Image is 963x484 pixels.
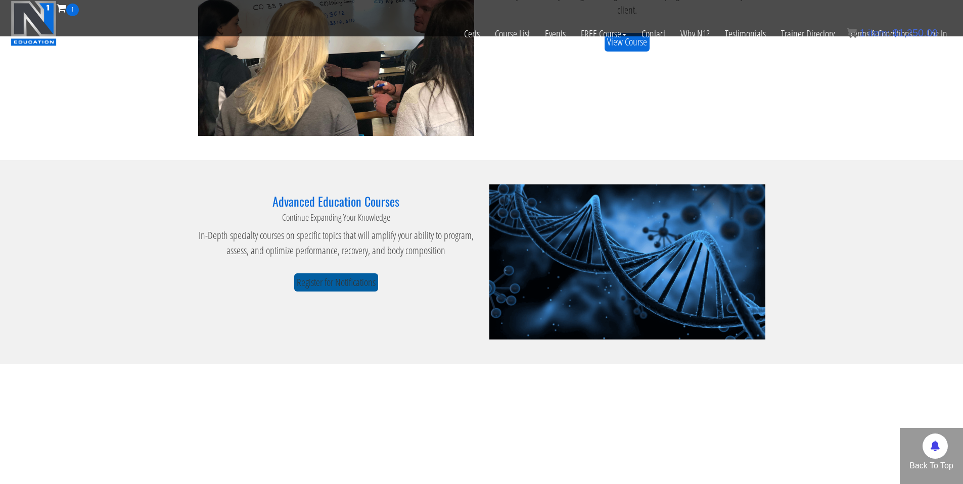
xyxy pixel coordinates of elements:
[634,16,673,52] a: Contact
[198,213,474,223] h4: Continue Expanding Your Knowledge
[868,27,890,38] span: item:
[900,460,963,472] p: Back To Top
[893,27,938,38] bdi: 1,250.00
[859,27,865,38] span: 1
[537,16,573,52] a: Events
[717,16,773,52] a: Testimonials
[920,16,955,52] a: Log In
[773,16,842,52] a: Trainer Directory
[847,28,857,38] img: icon11.png
[66,4,79,16] span: 1
[294,273,378,292] a: Register for Notifications
[847,27,938,38] a: 1 item: $1,250.00
[673,16,717,52] a: Why N1?
[57,1,79,15] a: 1
[573,16,634,52] a: FREE Course
[198,228,474,258] p: In-Depth specialty courses on specific topics that will amplify your ability to program, assess, ...
[893,27,898,38] span: $
[198,195,474,208] h3: Advanced Education Courses
[842,16,920,52] a: Terms & Conditions
[487,16,537,52] a: Course List
[489,184,765,340] img: n1-advanced-education-courses
[11,1,57,46] img: n1-education
[456,16,487,52] a: Certs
